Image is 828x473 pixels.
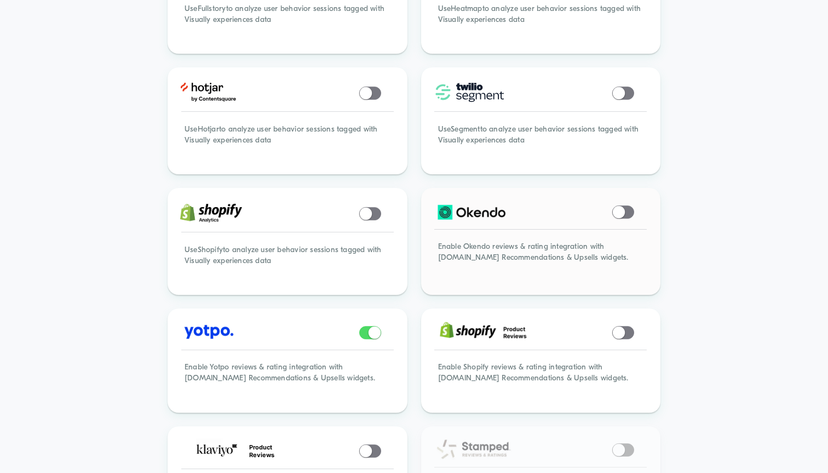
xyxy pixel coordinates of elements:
[180,83,237,102] img: hotjar
[423,109,659,173] div: Use Segment to analyze user behavior sessions tagged with Visually experiences data
[428,192,538,231] img: Okendo
[175,313,284,352] img: Yotpo
[169,347,406,411] div: Enable Yotpo reviews & rating integration with [DOMAIN_NAME] Recommendations & Upsells widgets.
[196,438,238,460] img: Klaviyo
[180,203,242,223] img: shopify
[423,226,659,293] div: Enable Okendo reviews & rating integration with [DOMAIN_NAME] Recommendations & Upsells widgets.
[428,313,538,352] img: Shopify Reviews
[434,83,508,102] img: segment
[423,347,659,411] div: Enable Shopify reviews & rating integration with [DOMAIN_NAME] Recommendations & Upsells widgets.
[249,443,274,459] strong: Product Reviews
[169,109,406,173] div: Use Hotjar to analyze user behavior sessions tagged with Visually experiences data
[169,230,406,294] div: Use Shopify to analyze user behavior sessions tagged with Visually experiences data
